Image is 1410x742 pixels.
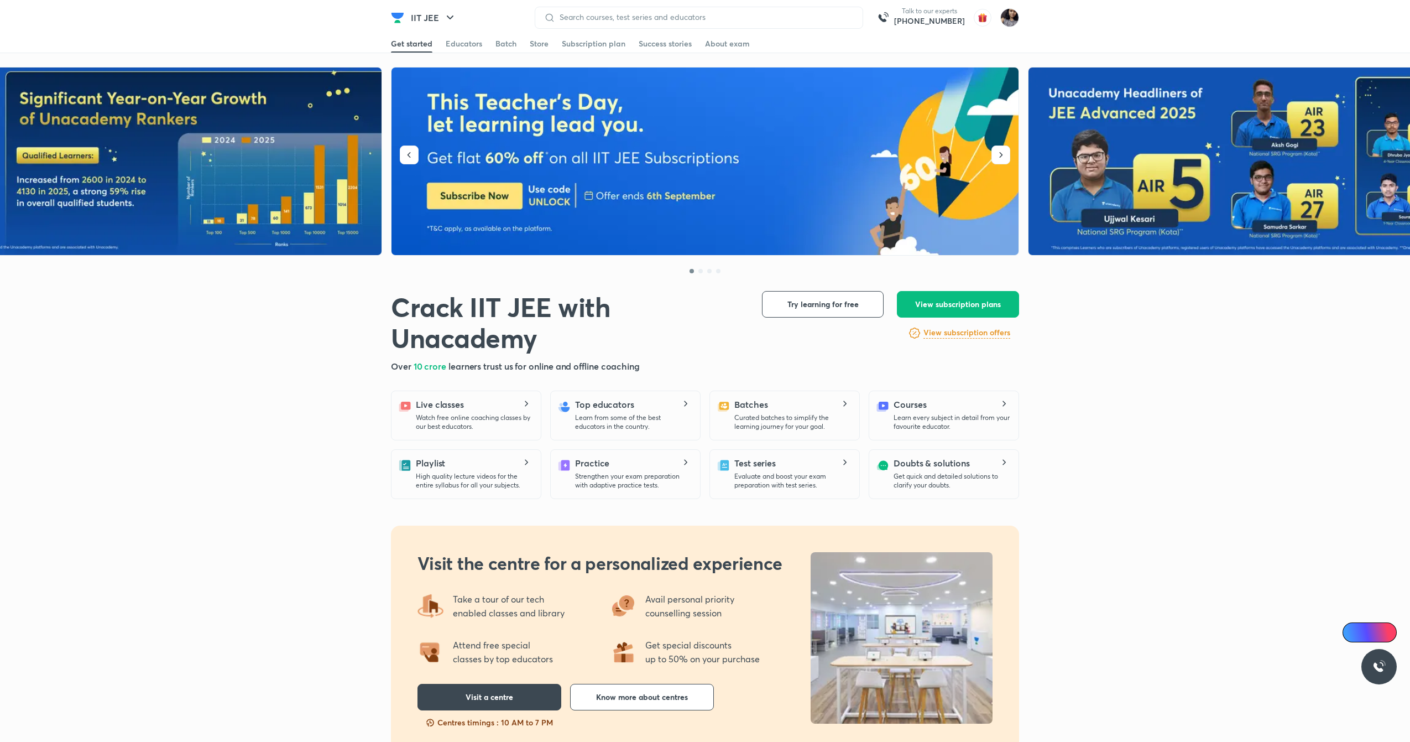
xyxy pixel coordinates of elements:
[555,13,854,22] input: Search courses, test series and educators
[705,38,750,49] div: About exam
[453,592,565,620] p: Take a tour of our tech enabled classes and library
[734,398,767,411] h5: Batches
[453,638,553,666] p: Attend free special classes by top educators
[417,639,444,665] img: offering2.png
[437,717,553,728] p: Centres timings : 10 AM to 7 PM
[923,327,1010,339] h6: View subscription offers
[391,291,744,353] h1: Crack IIT JEE with Unacademy
[1343,622,1397,642] a: Ai Doubts
[762,291,884,318] button: Try learning for free
[872,7,894,29] img: call-us
[575,413,691,431] p: Learn from some of the best educators in the country.
[894,398,926,411] h5: Courses
[894,15,965,27] a: [PHONE_NUMBER]
[596,692,688,703] span: Know more about centres
[417,552,782,574] h2: Visit the centre for a personalized experience
[495,35,516,53] a: Batch
[734,413,850,431] p: Curated batches to simplify the learning journey for your goal.
[391,11,404,24] img: Company Logo
[562,35,625,53] a: Subscription plan
[1361,628,1390,637] span: Ai Doubts
[425,717,435,728] img: slots-fillng-fast
[610,639,636,665] img: offering1.png
[391,360,414,372] span: Over
[787,299,859,310] span: Try learning for free
[404,7,463,29] button: IIT JEE
[923,326,1010,340] a: View subscription offers
[705,35,750,53] a: About exam
[610,593,636,619] img: offering3.png
[575,398,634,411] h5: Top educators
[645,592,737,620] p: Avail personal priority counselling session
[416,413,532,431] p: Watch free online coaching classes by our best educators.
[446,35,482,53] a: Educators
[894,456,970,470] h5: Doubts & solutions
[495,38,516,49] div: Batch
[416,456,445,470] h5: Playlist
[894,413,1010,431] p: Learn every subject in detail from your favourite educator.
[530,38,549,49] div: Store
[894,7,965,15] p: Talk to our experts
[575,472,691,490] p: Strengthen your exam preparation with adaptive practice tests.
[417,684,561,710] button: Visit a centre
[639,35,692,53] a: Success stories
[1349,628,1358,637] img: Icon
[639,38,692,49] div: Success stories
[446,38,482,49] div: Educators
[448,360,640,372] span: learners trust us for online and offline coaching
[391,35,432,53] a: Get started
[562,38,625,49] div: Subscription plan
[734,456,776,470] h5: Test series
[811,552,993,724] img: uncentre_LP_b041622b0f.jpg
[417,593,444,619] img: offering4.png
[416,472,532,490] p: High quality lecture videos for the entire syllabus for all your subjects.
[1000,8,1019,27] img: Rakhi Sharma
[416,398,464,411] h5: Live classes
[570,684,714,710] button: Know more about centres
[466,692,513,703] span: Visit a centre
[894,472,1010,490] p: Get quick and detailed solutions to clarify your doubts.
[530,35,549,53] a: Store
[897,291,1019,318] button: View subscription plans
[575,456,609,470] h5: Practice
[645,638,760,666] p: Get special discounts up to 50% on your purchase
[391,38,432,49] div: Get started
[414,360,448,372] span: 10 crore
[974,9,991,27] img: avatar
[915,299,1001,310] span: View subscription plans
[1372,660,1386,673] img: ttu
[734,472,850,490] p: Evaluate and boost your exam preparation with test series.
